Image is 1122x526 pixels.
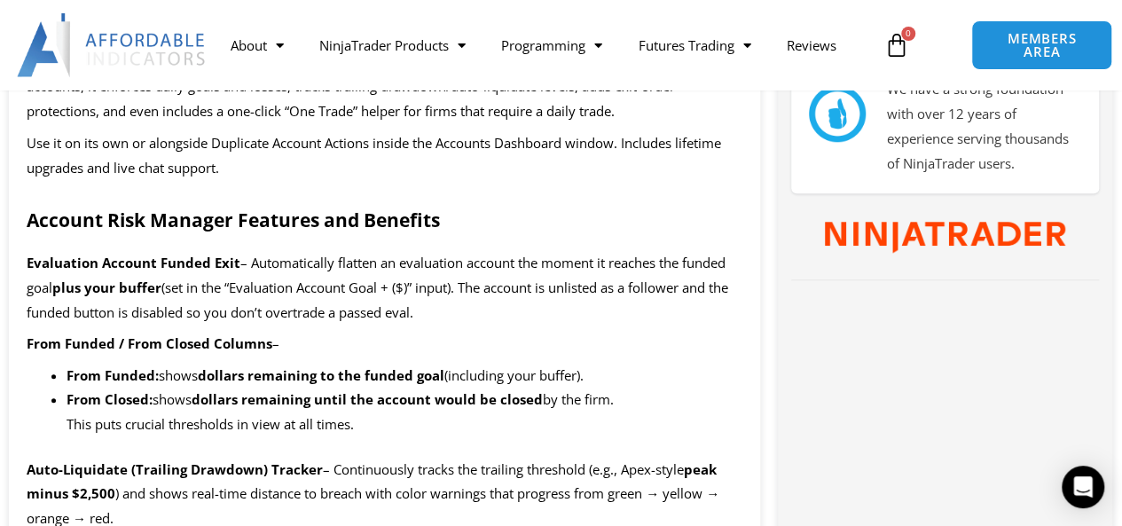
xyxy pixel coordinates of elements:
[27,279,728,321] span: (set in the “Evaluation Account Goal + ($)” input). The account is unlisted as a follower and the...
[52,279,161,296] b: plus your buffer
[27,334,272,352] b: From Funded / From Closed Columns
[27,254,726,296] span: – Automatically flatten an evaluation account the moment it reaches the funded goal
[768,25,853,66] a: Reviews
[27,460,323,478] b: Auto-Liquidate (Trailing Drawdown) Tracker
[67,415,354,433] span: This puts crucial thresholds in view at all times.
[153,390,192,408] span: shows
[901,27,915,41] span: 0
[302,25,483,66] a: NinjaTrader Products
[27,134,721,177] span: Use it on its own or alongside Duplicate Account Actions inside the Accounts Dashboard window. In...
[825,222,1065,252] img: NinjaTrader Wordmark color RGB | Affordable Indicators – NinjaTrader
[809,85,866,142] img: mark thumbs good 43913 | Affordable Indicators – NinjaTrader
[213,25,875,66] nav: Menu
[1062,466,1104,508] div: Open Intercom Messenger
[323,460,684,478] span: – Continuously tracks the trailing threshold (e.g., Apex-style
[192,390,543,408] b: dollars remaining until the account would be closed
[887,77,1081,176] p: We have a strong foundation with over 12 years of experience serving thousands of NinjaTrader users.
[27,254,240,271] b: Evaluation Account Funded Exit
[444,366,584,384] span: (including your buffer).
[159,366,198,384] span: shows
[990,32,1094,59] span: MEMBERS AREA
[67,366,159,384] b: From Funded:
[858,20,936,71] a: 0
[543,390,614,408] span: by the firm.
[620,25,768,66] a: Futures Trading
[67,390,153,408] b: From Closed:
[17,13,208,77] img: LogoAI | Affordable Indicators – NinjaTrader
[483,25,620,66] a: Programming
[27,208,742,232] h2: Account Risk Manager Features and Benefits
[198,366,444,384] b: dollars remaining to the funded goal
[213,25,302,66] a: About
[272,334,279,352] span: –
[971,20,1112,70] a: MEMBERS AREA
